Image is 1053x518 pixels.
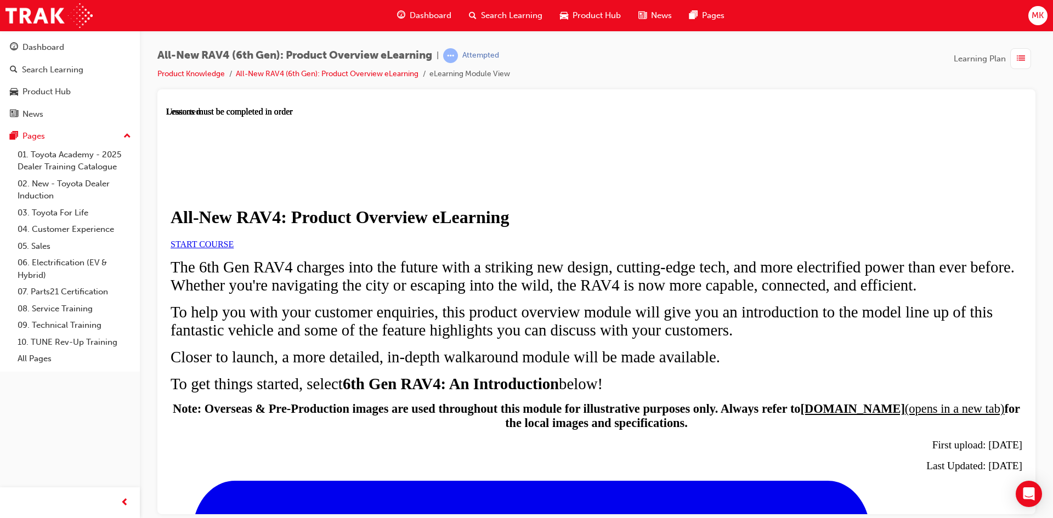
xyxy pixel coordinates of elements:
span: | [437,49,439,62]
img: Trak [5,3,93,28]
span: learningRecordVerb_ATTEMPT-icon [443,48,458,63]
span: news-icon [10,110,18,119]
span: Search Learning [481,9,542,22]
span: pages-icon [689,9,698,22]
span: news-icon [638,9,647,22]
span: search-icon [469,9,477,22]
a: [DOMAIN_NAME](opens in a new tab) [635,295,839,309]
a: Search Learning [4,60,135,80]
a: All Pages [13,350,135,367]
button: Pages [4,126,135,146]
span: Learning Plan [954,53,1006,65]
div: Pages [22,130,45,143]
a: 09. Technical Training [13,317,135,334]
a: 04. Customer Experience [13,221,135,238]
strong: for the local images and specifications. [339,295,854,323]
a: Product Hub [4,82,135,102]
span: All-New RAV4 (6th Gen): Product Overview eLearning [157,49,432,62]
a: 01. Toyota Academy - 2025 Dealer Training Catalogue [13,146,135,175]
a: Dashboard [4,37,135,58]
div: Product Hub [22,86,71,98]
a: 05. Sales [13,238,135,255]
span: Product Hub [573,9,621,22]
span: The 6th Gen RAV4 charges into the future with a striking new design, cutting-edge tech, and more ... [4,151,848,187]
a: news-iconNews [630,4,681,27]
span: To help you with your customer enquiries, this product overview module will give you an introduct... [4,196,826,232]
div: News [22,108,43,121]
strong: 6th Gen RAV4: An Introduction [177,268,393,286]
div: Open Intercom Messenger [1016,481,1042,507]
span: Dashboard [410,9,451,22]
span: up-icon [123,129,131,144]
a: car-iconProduct Hub [551,4,630,27]
span: Last Updated: [DATE] [760,353,856,365]
span: MK [1032,9,1044,22]
span: News [651,9,672,22]
a: 07. Parts21 Certification [13,283,135,300]
strong: [DOMAIN_NAME] [635,295,739,309]
a: 03. Toyota For Life [13,204,135,221]
span: guage-icon [397,9,405,22]
span: Pages [702,9,724,22]
span: prev-icon [121,496,129,510]
button: Learning Plan [954,48,1035,69]
span: (opens in a new tab) [739,295,839,309]
div: Dashboard [22,41,64,54]
a: 08. Service Training [13,300,135,317]
a: 10. TUNE Rev-Up Training [13,334,135,351]
li: eLearning Module View [429,68,510,81]
a: All-New RAV4 (6th Gen): Product Overview eLearning [236,69,418,78]
a: Product Knowledge [157,69,225,78]
a: 02. New - Toyota Dealer Induction [13,175,135,204]
span: car-icon [10,87,18,97]
a: guage-iconDashboard [388,4,460,27]
div: Attempted [462,50,499,61]
span: Closer to launch, a more detailed, in-depth walkaround module will be made available. [4,241,554,259]
a: News [4,104,135,124]
span: guage-icon [10,43,18,53]
span: car-icon [560,9,568,22]
strong: Note: Overseas & Pre-Production images are used throughout this module for illustrative purposes ... [7,295,635,309]
a: 06. Electrification (EV & Hybrid) [13,254,135,283]
span: search-icon [10,65,18,75]
a: search-iconSearch Learning [460,4,551,27]
span: First upload: [DATE] [766,332,856,344]
a: START COURSE [4,133,67,142]
span: To get things started, select below! [4,268,437,286]
span: list-icon [1017,52,1025,66]
button: MK [1028,6,1048,25]
a: pages-iconPages [681,4,733,27]
h1: All-New RAV4: Product Overview eLearning [4,100,856,121]
span: pages-icon [10,132,18,141]
div: Search Learning [22,64,83,76]
button: DashboardSearch LearningProduct HubNews [4,35,135,126]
